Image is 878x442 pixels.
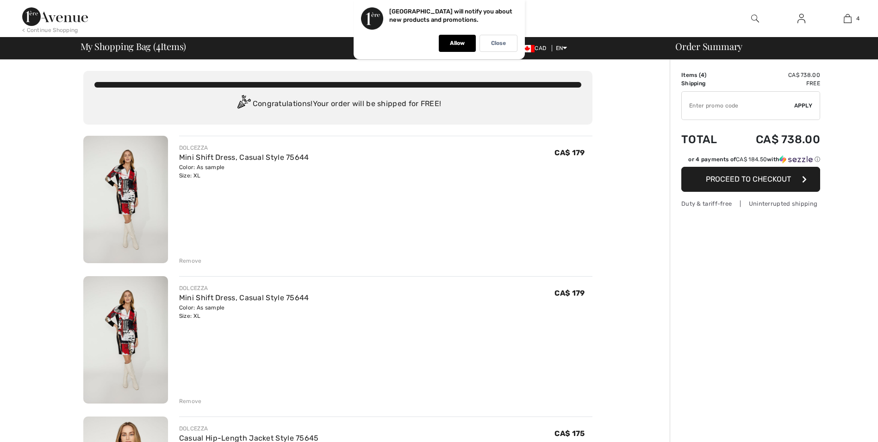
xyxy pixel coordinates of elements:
[790,13,813,25] a: Sign In
[179,163,309,180] div: Color: As sample Size: XL
[491,40,506,47] p: Close
[156,39,161,51] span: 4
[664,42,872,51] div: Order Summary
[450,40,465,47] p: Allow
[706,175,791,183] span: Proceed to Checkout
[681,167,820,192] button: Proceed to Checkout
[681,155,820,167] div: or 4 payments ofCA$ 184.50withSezzle Click to learn more about Sezzle
[681,124,731,155] td: Total
[179,293,309,302] a: Mini Shift Dress, Casual Style 75644
[554,289,585,297] span: CA$ 179
[234,95,253,114] img: Congratulation2.svg
[844,13,852,24] img: My Bag
[751,13,759,24] img: search the website
[856,14,859,23] span: 4
[179,424,319,433] div: DOLCEZZA
[94,95,581,114] div: Congratulations! Your order will be shipped for FREE!
[779,155,813,164] img: Sezzle
[179,397,202,405] div: Remove
[520,45,550,51] span: CAD
[179,144,309,152] div: DOLCEZZA
[179,284,309,292] div: DOLCEZZA
[731,124,820,155] td: CA$ 738.00
[797,13,805,24] img: My Info
[731,71,820,79] td: CA$ 738.00
[794,101,813,110] span: Apply
[179,303,309,320] div: Color: As sample Size: XL
[731,79,820,88] td: Free
[556,45,567,51] span: EN
[736,156,767,163] span: CA$ 184.50
[701,72,704,78] span: 4
[389,8,512,23] p: [GEOGRAPHIC_DATA] will notify you about new products and promotions.
[681,71,731,79] td: Items ( )
[554,429,585,438] span: CA$ 175
[22,26,78,34] div: < Continue Shopping
[681,199,820,208] div: Duty & tariff-free | Uninterrupted shipping
[179,257,202,265] div: Remove
[179,153,309,162] a: Mini Shift Dress, Casual Style 75644
[81,42,187,51] span: My Shopping Bag ( Items)
[825,13,870,24] a: 4
[83,136,168,263] img: Mini Shift Dress, Casual Style 75644
[520,45,535,52] img: Canadian Dollar
[22,7,88,26] img: 1ère Avenue
[554,148,585,157] span: CA$ 179
[83,276,168,404] img: Mini Shift Dress, Casual Style 75644
[688,155,820,164] div: or 4 payments of with
[682,92,794,120] input: Promo code
[681,79,731,88] td: Shipping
